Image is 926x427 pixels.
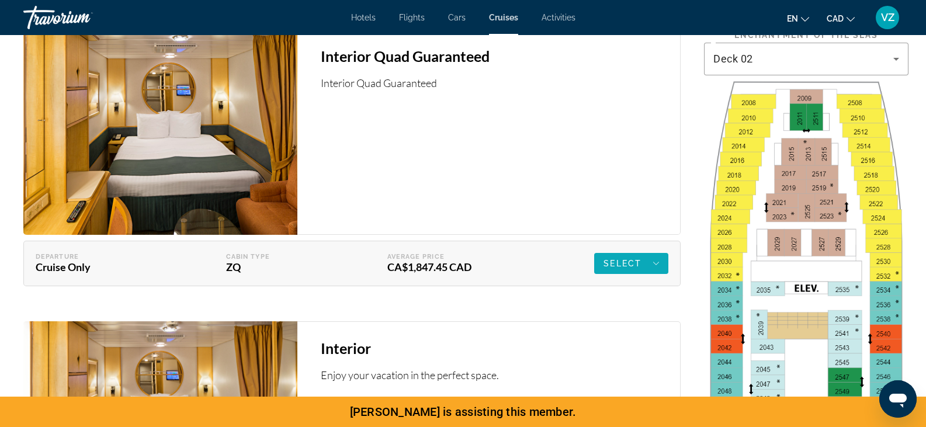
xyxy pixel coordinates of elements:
[594,253,668,274] button: Select
[226,253,346,261] div: Cabin Type
[321,339,668,357] h3: Interior
[879,380,917,418] iframe: Button to launch messaging window
[387,261,508,273] div: CA$1,847.45 CAD
[787,10,809,27] button: Change language
[489,13,518,22] a: Cruises
[881,12,894,23] span: VZ
[351,13,376,22] a: Hotels
[23,2,140,33] a: Travorium
[36,253,185,261] div: Departure
[827,14,844,23] span: CAD
[321,47,668,65] h3: Interior Quad Guaranteed
[350,405,577,419] span: [PERSON_NAME] is assisting this member.
[542,13,575,22] a: Activities
[399,13,425,22] a: Flights
[704,30,908,40] div: Enchantment of the Seas
[387,253,508,261] div: Average Price
[827,10,855,27] button: Change currency
[713,53,753,65] span: Deck 02
[321,77,668,89] p: Interior Quad Guaranteed
[226,261,346,273] div: ZQ
[448,13,466,22] a: Cars
[872,5,903,30] button: User Menu
[604,259,641,268] span: Select
[787,14,798,23] span: en
[36,261,185,273] div: Cruise Only
[23,29,297,235] img: 1736857046.png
